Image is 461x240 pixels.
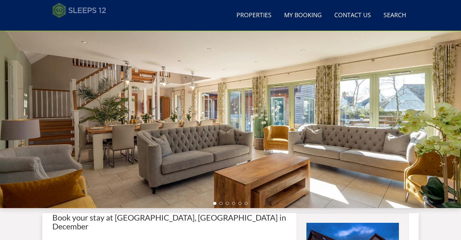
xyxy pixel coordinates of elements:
a: Search [381,8,409,23]
a: My Booking [282,8,324,23]
a: Contact Us [332,8,374,23]
a: Properties [234,8,274,23]
img: Sleeps 12 [52,3,106,18]
iframe: Customer reviews powered by Trustpilot [49,22,115,27]
h2: Book your stay at [GEOGRAPHIC_DATA], [GEOGRAPHIC_DATA] in December [52,213,287,231]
